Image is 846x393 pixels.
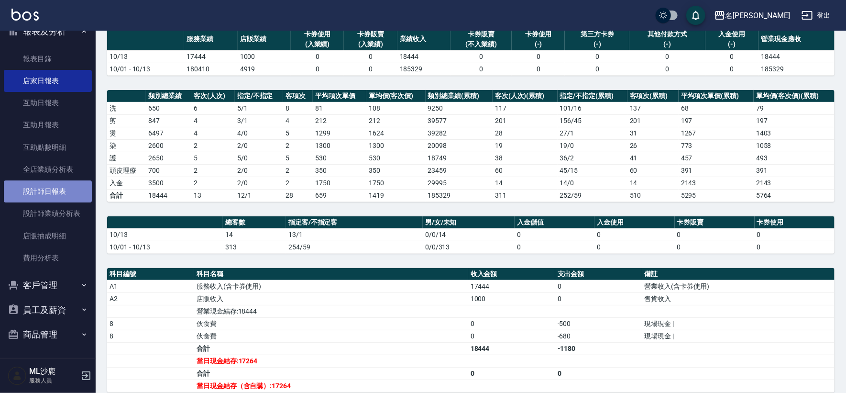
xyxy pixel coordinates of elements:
[594,216,674,229] th: 入金使用
[107,241,223,253] td: 10/01 - 10/13
[283,127,313,139] td: 5
[286,228,423,241] td: 13/1
[313,127,366,139] td: 1299
[679,189,754,202] td: 5295
[194,305,468,317] td: 營業現金結存:18444
[235,139,283,152] td: 2 / 0
[238,28,291,51] th: 店販業績
[235,152,283,164] td: 5 / 0
[423,228,515,241] td: 0/0/14
[515,216,594,229] th: 入金儲值
[313,114,366,127] td: 212
[758,63,835,75] td: 185329
[426,102,493,114] td: 9250
[512,63,565,75] td: 0
[705,63,758,75] td: 0
[555,268,642,281] th: 支出金額
[283,102,313,114] td: 8
[4,322,92,347] button: 商品管理
[565,63,629,75] td: 0
[11,9,39,21] img: Logo
[555,342,642,355] td: -1180
[29,367,78,376] h5: ML沙鹿
[191,114,234,127] td: 4
[450,63,512,75] td: 0
[107,63,184,75] td: 10/01 - 10/13
[450,50,512,63] td: 0
[468,330,555,342] td: 0
[107,102,146,114] td: 洗
[629,50,705,63] td: 0
[558,177,627,189] td: 14 / 0
[558,127,627,139] td: 27 / 1
[4,19,92,44] button: 報表及分析
[468,342,555,355] td: 18444
[194,330,468,342] td: 伙食費
[223,241,286,253] td: 313
[366,114,426,127] td: 212
[223,216,286,229] th: 總客數
[627,114,679,127] td: 201
[313,139,366,152] td: 1300
[238,63,291,75] td: 4919
[754,90,835,102] th: 單均價(客次價)(累積)
[107,268,194,281] th: 科目編號
[426,139,493,152] td: 20098
[558,114,627,127] td: 156 / 45
[194,268,468,281] th: 科目名稱
[107,139,146,152] td: 染
[235,102,283,114] td: 5 / 1
[146,90,191,102] th: 類別總業績
[29,376,78,385] p: 服務人員
[755,241,835,253] td: 0
[754,152,835,164] td: 493
[283,114,313,127] td: 4
[758,28,835,51] th: 營業現金應收
[107,317,194,330] td: 8
[397,28,450,51] th: 業績收入
[291,63,344,75] td: 0
[235,189,283,202] td: 12/1
[107,164,146,177] td: 頭皮理療
[642,317,835,330] td: 現場現金 |
[366,177,426,189] td: 1750
[675,241,755,253] td: 0
[194,380,468,392] td: 當日現金結存（含自購）:17264
[629,63,705,75] td: 0
[558,164,627,177] td: 45 / 15
[191,164,234,177] td: 2
[493,102,558,114] td: 117
[107,114,146,127] td: 剪
[567,39,627,49] div: (-)
[705,50,758,63] td: 0
[758,50,835,63] td: 18444
[4,225,92,247] a: 店販抽成明細
[642,330,835,342] td: 現場現金 |
[8,366,27,385] img: Person
[107,292,194,305] td: A2
[642,268,835,281] th: 備註
[344,50,397,63] td: 0
[679,90,754,102] th: 平均項次單價(累積)
[146,177,191,189] td: 3500
[4,92,92,114] a: 互助日報表
[423,216,515,229] th: 男/女/未知
[754,102,835,114] td: 79
[675,228,755,241] td: 0
[235,90,283,102] th: 指定/不指定
[686,6,705,25] button: save
[558,139,627,152] td: 19 / 0
[627,127,679,139] td: 31
[286,216,423,229] th: 指定客/不指定客
[798,7,835,24] button: 登出
[493,114,558,127] td: 201
[4,273,92,298] button: 客戶管理
[146,127,191,139] td: 6497
[293,39,341,49] div: (入業績)
[283,189,313,202] td: 28
[468,280,555,292] td: 17444
[493,164,558,177] td: 60
[146,164,191,177] td: 700
[191,102,234,114] td: 6
[627,189,679,202] td: 510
